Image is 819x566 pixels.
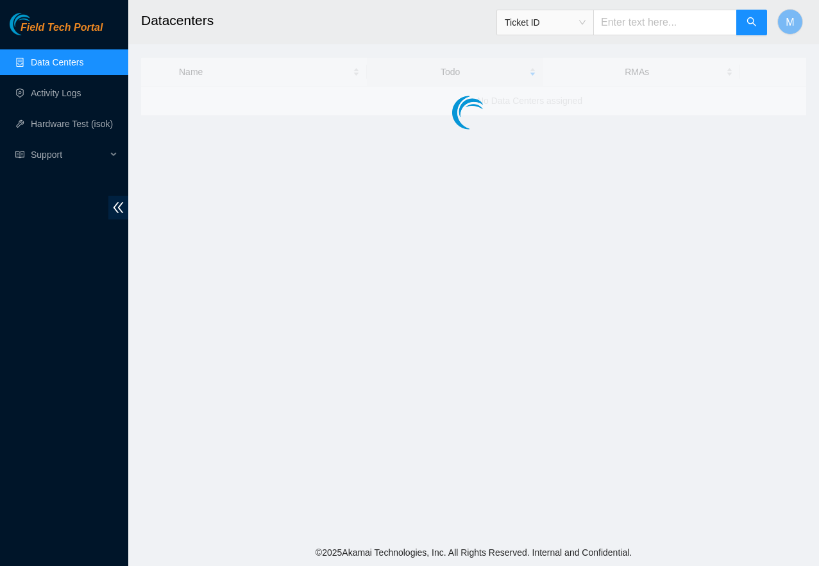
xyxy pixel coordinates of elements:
[108,196,128,219] span: double-left
[31,57,83,67] a: Data Centers
[505,13,586,32] span: Ticket ID
[736,10,767,35] button: search
[777,9,803,35] button: M
[128,539,819,566] footer: © 2025 Akamai Technologies, Inc. All Rights Reserved. Internal and Confidential.
[15,150,24,159] span: read
[31,142,106,167] span: Support
[31,88,81,98] a: Activity Logs
[10,13,65,35] img: Akamai Technologies
[747,17,757,29] span: search
[21,22,103,34] span: Field Tech Portal
[31,119,113,129] a: Hardware Test (isok)
[10,23,103,40] a: Akamai TechnologiesField Tech Portal
[786,14,794,30] span: M
[593,10,737,35] input: Enter text here...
